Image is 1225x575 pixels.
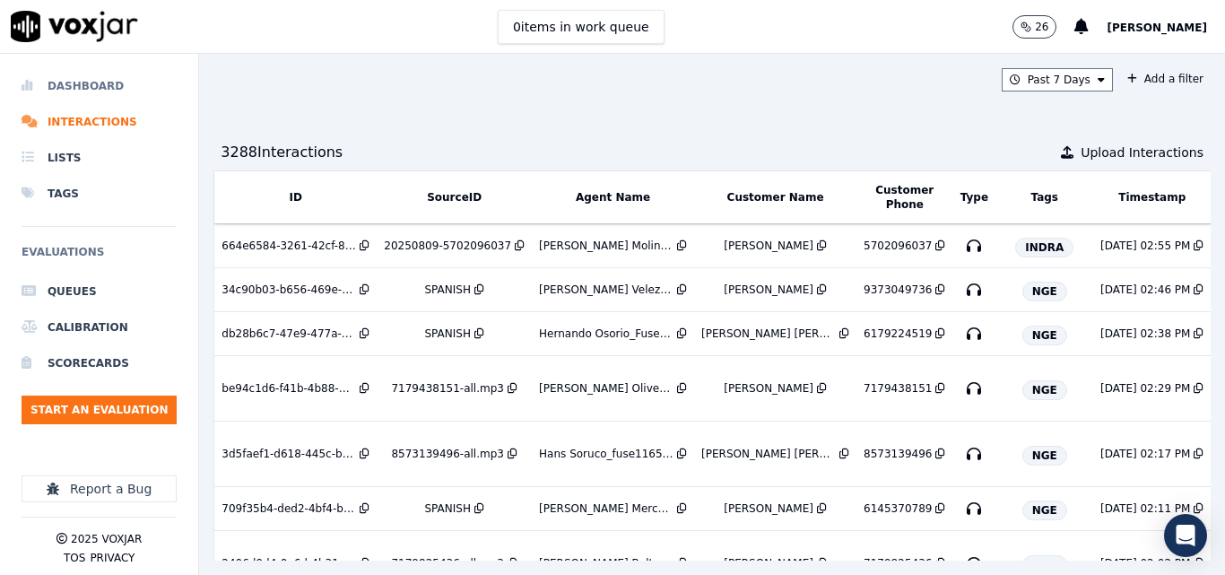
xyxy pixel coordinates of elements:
[1035,20,1048,34] p: 26
[1002,68,1113,91] button: Past 7 Days
[1164,514,1207,557] div: Open Intercom Messenger
[391,447,503,461] div: 8573139496-all.mp3
[22,345,177,381] a: Scorecards
[1022,446,1067,466] span: NGE
[1100,239,1190,253] div: [DATE] 02:55 PM
[222,501,356,516] div: 709f35b4-ded2-4bf4-b43c-95f5b46689d5
[864,183,945,212] button: Customer Phone
[1022,555,1067,575] span: NGE
[539,381,673,396] div: [PERSON_NAME] Oliveros_fuse1053_NGE
[1022,282,1067,301] span: NGE
[222,381,356,396] div: be94c1d6-f41b-4b88-9d40-e7722bb5c8a7
[424,327,470,341] div: SPANISH
[11,11,138,42] img: voxjar logo
[1100,381,1190,396] div: [DATE] 02:29 PM
[864,447,932,461] div: 8573139496
[22,176,177,212] a: Tags
[1015,238,1073,257] span: INDRA
[539,501,673,516] div: [PERSON_NAME] Mercado_Fuse3170_NGE
[1100,327,1190,341] div: [DATE] 02:38 PM
[960,190,988,205] button: Type
[864,501,932,516] div: 6145370789
[864,556,932,571] div: 7179825436
[1022,326,1067,345] span: NGE
[1100,283,1190,297] div: [DATE] 02:46 PM
[222,556,356,571] div: 2406d9d4-0a6d-4b31-ac88-7f12d0fbad69
[1107,22,1207,34] span: [PERSON_NAME]
[64,551,85,565] button: TOS
[424,283,470,297] div: SPANISH
[384,239,511,253] div: 20250809-5702096037
[222,447,356,461] div: 3d5faef1-d618-445c-b7ee-b2f3085b8cbb
[1120,68,1211,90] button: Add a filter
[539,283,673,297] div: [PERSON_NAME] Velez_Fuse3039_NGE
[701,447,836,461] div: [PERSON_NAME] [PERSON_NAME]
[1061,144,1203,161] button: Upload Interactions
[864,239,932,253] div: 5702096037
[424,501,470,516] div: SPANISH
[22,475,177,502] button: Report a Bug
[864,327,932,341] div: 6179224519
[1118,190,1186,205] button: Timestamp
[90,551,135,565] button: Privacy
[724,501,813,516] div: [PERSON_NAME]
[1107,16,1225,38] button: [PERSON_NAME]
[539,239,673,253] div: [PERSON_NAME] Molina_Fuse3103_NGE
[391,556,503,571] div: 7179825436-all.mp3
[71,532,142,546] p: 2025 Voxjar
[724,556,813,571] div: [PERSON_NAME]
[576,190,650,205] button: Agent Name
[864,381,932,396] div: 7179438151
[1081,144,1203,161] span: Upload Interactions
[22,241,177,274] h6: Evaluations
[1100,447,1190,461] div: [DATE] 02:17 PM
[222,327,356,341] div: db28b6c7-47e9-477a-8d1a-b3f53d6bec48
[22,140,177,176] a: Lists
[724,283,813,297] div: [PERSON_NAME]
[22,274,177,309] a: Queues
[290,190,302,205] button: ID
[427,190,482,205] button: SourceID
[498,10,665,44] button: 0items in work queue
[221,142,343,163] div: 3288 Interaction s
[727,190,824,205] button: Customer Name
[1100,556,1190,571] div: [DATE] 02:02 PM
[724,239,813,253] div: [PERSON_NAME]
[22,396,177,424] button: Start an Evaluation
[22,104,177,140] a: Interactions
[22,309,177,345] a: Calibration
[539,327,673,341] div: Hernando Osorio_Fuse3032_NGE
[22,68,177,104] a: Dashboard
[724,381,813,396] div: [PERSON_NAME]
[1022,380,1067,400] span: NGE
[391,381,503,396] div: 7179438151-all.mp3
[222,239,356,253] div: 664e6584-3261-42cf-8838-784ed39b3dfa
[539,447,673,461] div: Hans Soruco_fuse1165_NGE
[539,556,673,571] div: [PERSON_NAME] Beltran_Fuse1073­_NGE
[864,283,932,297] div: 9373049736
[1012,15,1056,39] button: 26
[701,327,836,341] div: [PERSON_NAME] [PERSON_NAME]
[1012,15,1074,39] button: 26
[1022,501,1067,520] span: NGE
[1100,501,1190,516] div: [DATE] 02:11 PM
[222,283,356,297] div: 34c90b03-b656-469e-aa70-637c643c9116
[1031,190,1058,205] button: Tags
